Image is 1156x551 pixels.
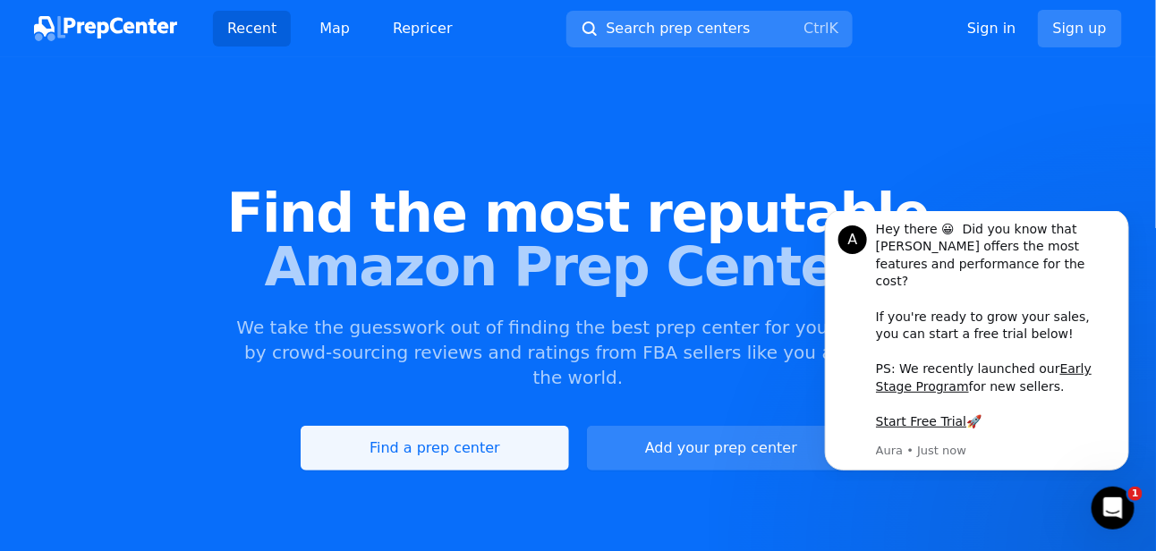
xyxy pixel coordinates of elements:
[803,20,829,37] kbd: Ctrl
[305,11,364,47] a: Map
[301,426,569,470] a: Find a prep center
[606,18,750,39] span: Search prep centers
[78,203,168,217] a: Start Free Trial
[1128,487,1143,501] span: 1
[29,240,1127,293] span: Amazon Prep Centers
[213,11,291,47] a: Recent
[967,18,1016,39] a: Sign in
[829,20,839,37] kbd: K
[34,16,177,41] img: PrepCenter
[234,315,922,390] p: We take the guesswork out of finding the best prep center for your business by crowd-sourcing rev...
[168,203,183,217] b: 🚀
[1038,10,1122,47] a: Sign up
[78,232,318,248] p: Message from Aura, sent Just now
[29,186,1127,240] span: Find the most reputable
[566,11,853,47] button: Search prep centersCtrlK
[78,10,318,229] div: Message content
[587,426,855,470] a: Add your prep center
[798,211,1156,481] iframe: Intercom notifications message
[1092,487,1135,530] iframe: Intercom live chat
[40,14,69,43] div: Profile image for Aura
[78,10,318,220] div: Hey there 😀 Did you know that [PERSON_NAME] offers the most features and performance for the cost...
[378,11,467,47] a: Repricer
